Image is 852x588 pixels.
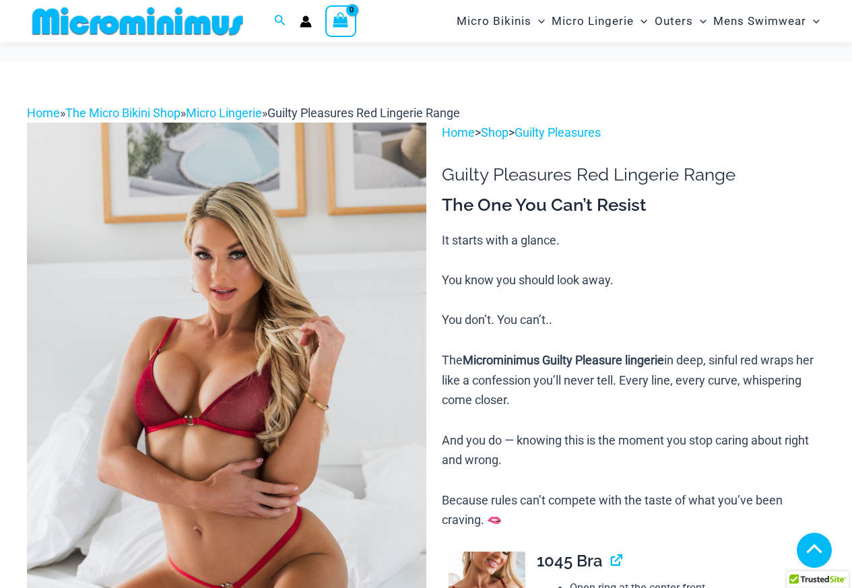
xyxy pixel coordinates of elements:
[806,4,820,38] span: Menu Toggle
[481,125,509,139] a: Shop
[537,551,603,570] span: 1045 Bra
[27,6,249,36] img: MM SHOP LOGO FLAT
[463,353,664,367] b: Microminimus Guilty Pleasure lingerie
[552,4,634,38] span: Micro Lingerie
[531,4,545,38] span: Menu Toggle
[693,4,707,38] span: Menu Toggle
[27,106,460,120] span: » » »
[451,2,825,40] nav: Site Navigation
[548,4,651,38] a: Micro LingerieMenu ToggleMenu Toggle
[515,125,601,139] a: Guilty Pleasures
[274,13,286,30] a: Search icon link
[655,4,693,38] span: Outers
[300,15,312,28] a: Account icon link
[651,4,710,38] a: OutersMenu ToggleMenu Toggle
[442,164,825,185] h1: Guilty Pleasures Red Lingerie Range
[186,106,262,120] a: Micro Lingerie
[325,5,356,36] a: View Shopping Cart, empty
[442,125,475,139] a: Home
[65,106,181,120] a: The Micro Bikini Shop
[453,4,548,38] a: Micro BikinisMenu ToggleMenu Toggle
[713,4,806,38] span: Mens Swimwear
[457,4,531,38] span: Micro Bikinis
[634,4,647,38] span: Menu Toggle
[710,4,823,38] a: Mens SwimwearMenu ToggleMenu Toggle
[442,123,825,143] p: > >
[27,106,60,120] a: Home
[442,230,825,531] p: It starts with a glance. You know you should look away. You don’t. You can’t.. The in deep, sinfu...
[267,106,460,120] span: Guilty Pleasures Red Lingerie Range
[442,194,825,217] h3: The One You Can’t Resist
